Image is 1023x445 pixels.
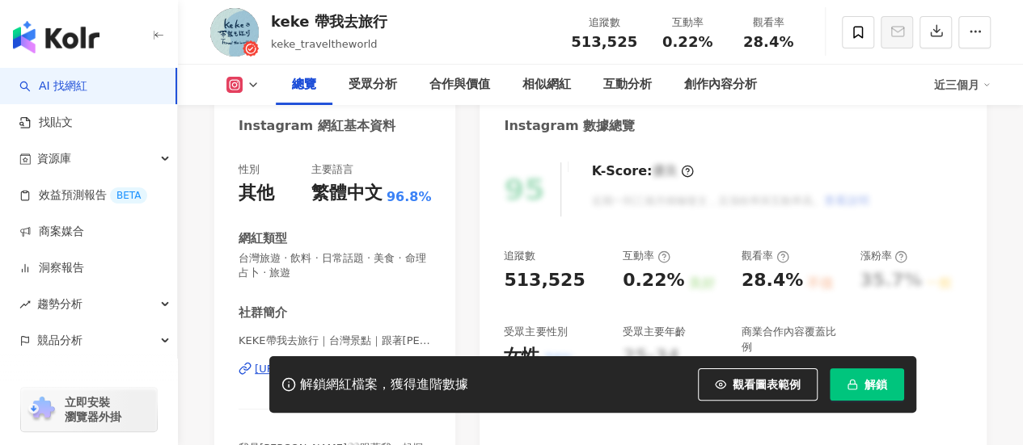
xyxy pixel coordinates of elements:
[19,224,84,240] a: 商案媒合
[738,15,799,31] div: 觀看率
[830,368,904,401] button: 解鎖
[623,268,684,293] div: 0.22%
[429,75,490,94] div: 合作與價值
[591,162,694,180] div: K-Score :
[300,376,468,393] div: 解鎖網紅檔案，獲得進階數據
[239,162,260,177] div: 性別
[19,260,84,276] a: 洞察報告
[742,325,844,354] div: 商業合作內容覆蓋比例
[662,34,712,50] span: 0.22%
[37,286,82,322] span: 趨勢分析
[311,181,383,206] div: 繁體中文
[37,141,71,177] span: 資源庫
[504,344,539,369] div: 女性
[239,230,287,247] div: 網紅類型
[657,15,718,31] div: 互動率
[239,117,395,135] div: Instagram 網紅基本資料
[239,181,274,206] div: 其他
[504,117,635,135] div: Instagram 數據總覽
[311,162,353,177] div: 主要語言
[387,188,432,206] span: 96.8%
[271,11,387,31] div: keke 帶我去旅行
[698,368,818,401] button: 觀看圖表範例
[271,38,377,50] span: keke_traveltheworld
[19,115,73,131] a: 找貼文
[292,75,316,94] div: 總覽
[21,388,157,431] a: chrome extension立即安裝 瀏覽器外掛
[522,75,571,94] div: 相似網紅
[504,268,585,293] div: 513,525
[239,251,431,280] span: 台灣旅遊 · 飲料 · 日常話題 · 美食 · 命理占卜 · 旅遊
[742,249,789,263] div: 觀看率
[743,34,793,50] span: 28.4%
[26,397,57,422] img: chrome extension
[239,334,431,348] span: KEKE帶我去旅行｜台灣景點｜跟著[PERSON_NAME] | keke_traveltheworld
[684,75,757,94] div: 創作內容分析
[19,187,147,204] a: 效益預測報告BETA
[37,322,82,359] span: 競品分析
[19,299,31,310] span: rise
[571,33,637,50] span: 513,525
[239,304,287,321] div: 社群簡介
[504,249,535,263] div: 追蹤數
[742,268,803,293] div: 28.4%
[934,72,991,98] div: 近三個月
[860,249,907,263] div: 漲粉率
[19,78,87,94] a: searchAI 找網紅
[504,325,567,339] div: 受眾主要性別
[13,21,99,53] img: logo
[349,75,397,94] div: 受眾分析
[210,8,259,57] img: KOL Avatar
[623,249,670,263] div: 互動率
[65,395,121,424] span: 立即安裝 瀏覽器外掛
[864,378,887,391] span: 解鎖
[603,75,652,94] div: 互動分析
[571,15,637,31] div: 追蹤數
[733,378,801,391] span: 觀看圖表範例
[623,325,686,339] div: 受眾主要年齡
